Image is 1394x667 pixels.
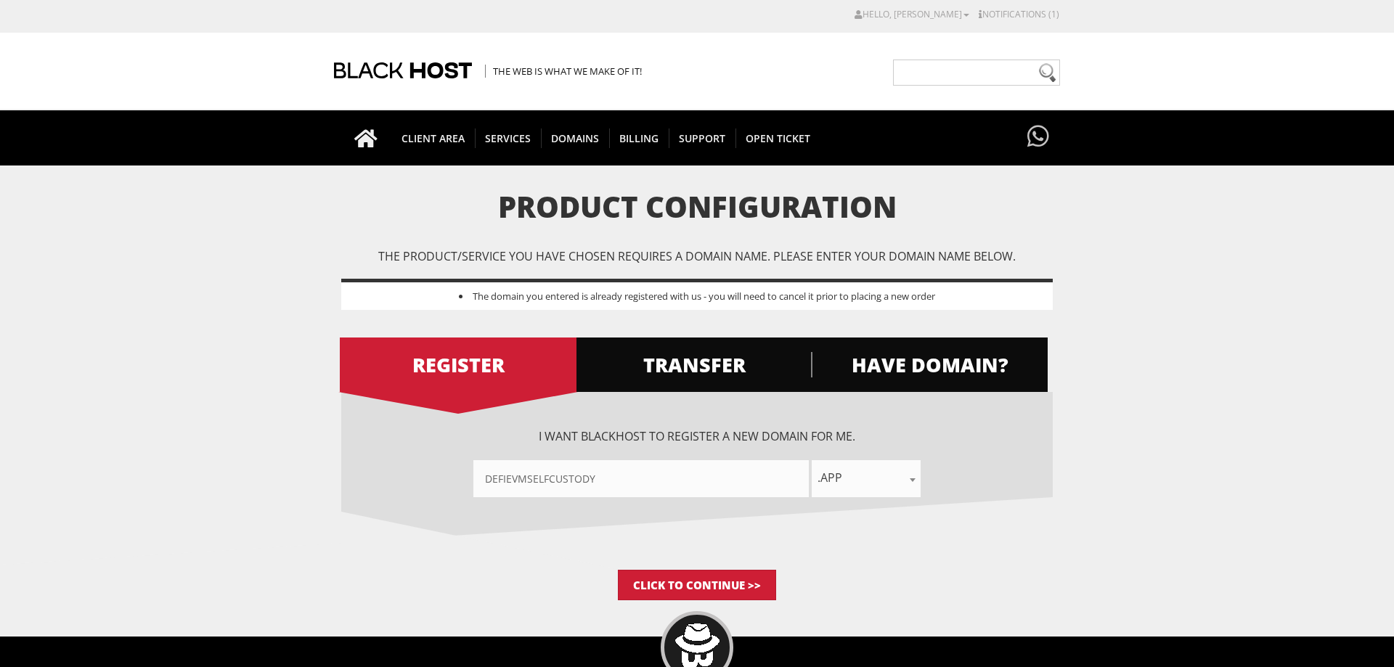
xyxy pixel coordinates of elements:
[575,352,812,377] span: TRANSFER
[812,467,921,488] span: .app
[341,191,1053,223] h1: Product Configuration
[541,128,610,148] span: Domains
[340,337,576,392] a: REGISTER
[609,128,669,148] span: Billing
[811,352,1048,377] span: HAVE DOMAIN?
[1024,110,1053,164] a: Have questions?
[609,110,669,165] a: Billing
[348,290,1045,303] li: The domain you entered is already registered with us - you will need to cancel it prior to placin...
[541,110,610,165] a: Domains
[475,128,542,148] span: SERVICES
[475,110,542,165] a: SERVICES
[618,570,776,600] input: Click to Continue >>
[735,110,820,165] a: Open Ticket
[893,60,1060,86] input: Need help?
[340,110,392,165] a: Go to homepage
[340,352,576,377] span: REGISTER
[811,337,1048,392] a: HAVE DOMAIN?
[391,110,476,165] a: CLIENT AREA
[575,337,812,392] a: TRANSFER
[669,110,736,165] a: Support
[485,65,642,78] span: The Web is what we make of it!
[669,128,736,148] span: Support
[979,8,1059,20] a: Notifications (1)
[812,460,921,497] span: .app
[341,428,1053,497] div: I want BlackHOST to register a new domain for me.
[855,8,969,20] a: Hello, [PERSON_NAME]
[735,128,820,148] span: Open Ticket
[341,248,1053,264] p: The product/service you have chosen requires a domain name. Please enter your domain name below.
[391,128,476,148] span: CLIENT AREA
